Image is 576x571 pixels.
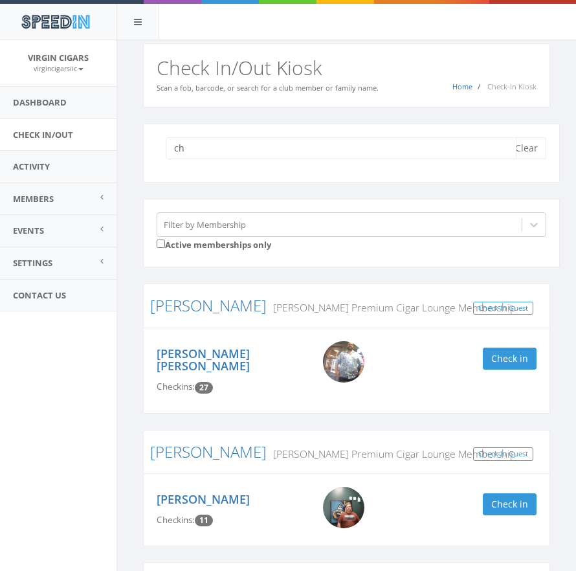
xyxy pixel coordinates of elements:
small: Scan a fob, barcode, or search for a club member or family name. [157,83,379,93]
label: Active memberships only [157,237,271,251]
span: Checkin count [195,382,213,394]
a: [PERSON_NAME] [PERSON_NAME] [157,346,250,374]
img: speedin_logo.png [15,10,96,34]
span: Check-In Kiosk [487,82,537,91]
span: Checkin count [195,515,213,526]
span: Settings [13,257,52,269]
input: Search a name to check in [166,137,516,159]
small: [PERSON_NAME] Premium Cigar Lounge Membership [267,447,516,461]
span: Checkins: [157,514,195,526]
small: [PERSON_NAME] Premium Cigar Lounge Membership [267,300,516,315]
img: Chris_Reaves.png [323,487,364,528]
img: Chris_Bobby.png [323,341,364,383]
span: Events [13,225,44,236]
span: Virgin Cigars [28,52,89,63]
div: Filter by Membership [164,218,246,230]
a: Check In Guest [473,447,533,461]
input: Active memberships only [157,240,165,248]
small: virgincigarsllc [34,64,83,73]
h2: Check In/Out Kiosk [157,57,537,78]
a: virgincigarsllc [34,62,83,74]
span: Checkins: [157,381,195,392]
a: [PERSON_NAME] [157,491,250,507]
button: Check in [483,348,537,370]
button: Clear [507,137,546,159]
a: Check In Guest [473,302,533,315]
button: Check in [483,493,537,515]
span: Members [13,193,54,205]
a: [PERSON_NAME] [150,295,267,316]
a: [PERSON_NAME] [150,441,267,462]
a: Home [452,82,472,91]
span: Contact Us [13,289,66,301]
